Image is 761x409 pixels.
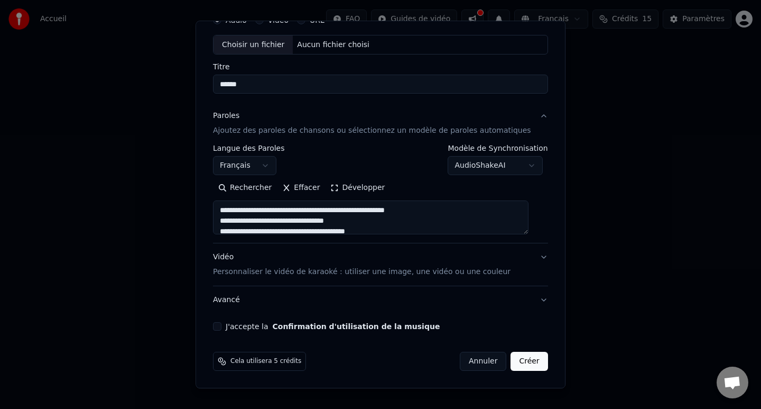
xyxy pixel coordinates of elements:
[268,16,289,24] label: Vidéo
[213,252,511,278] div: Vidéo
[213,145,285,152] label: Langue des Paroles
[214,35,293,54] div: Choisir un fichier
[326,180,391,197] button: Développer
[213,145,548,243] div: ParolesAjoutez des paroles de chansons ou sélectionnez un modèle de paroles automatiques
[213,287,548,314] button: Avancé
[511,352,548,371] button: Créer
[213,267,511,278] p: Personnaliser le vidéo de karaoké : utiliser une image, une vidéo ou une couleur
[213,63,548,71] label: Titre
[310,16,324,24] label: URL
[213,103,548,145] button: ParolesAjoutez des paroles de chansons ou sélectionnez un modèle de paroles automatiques
[213,126,531,137] p: Ajoutez des paroles de chansons ou sélectionnez un modèle de paroles automatiques
[213,111,239,122] div: Paroles
[460,352,506,371] button: Annuler
[213,244,548,286] button: VidéoPersonnaliser le vidéo de karaoké : utiliser une image, une vidéo ou une couleur
[273,323,440,331] button: J'accepte la
[213,180,277,197] button: Rechercher
[277,180,325,197] button: Effacer
[230,358,301,366] span: Cela utilisera 5 crédits
[226,16,247,24] label: Audio
[226,323,440,331] label: J'accepte la
[293,40,374,50] div: Aucun fichier choisi
[448,145,548,152] label: Modèle de Synchronisation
